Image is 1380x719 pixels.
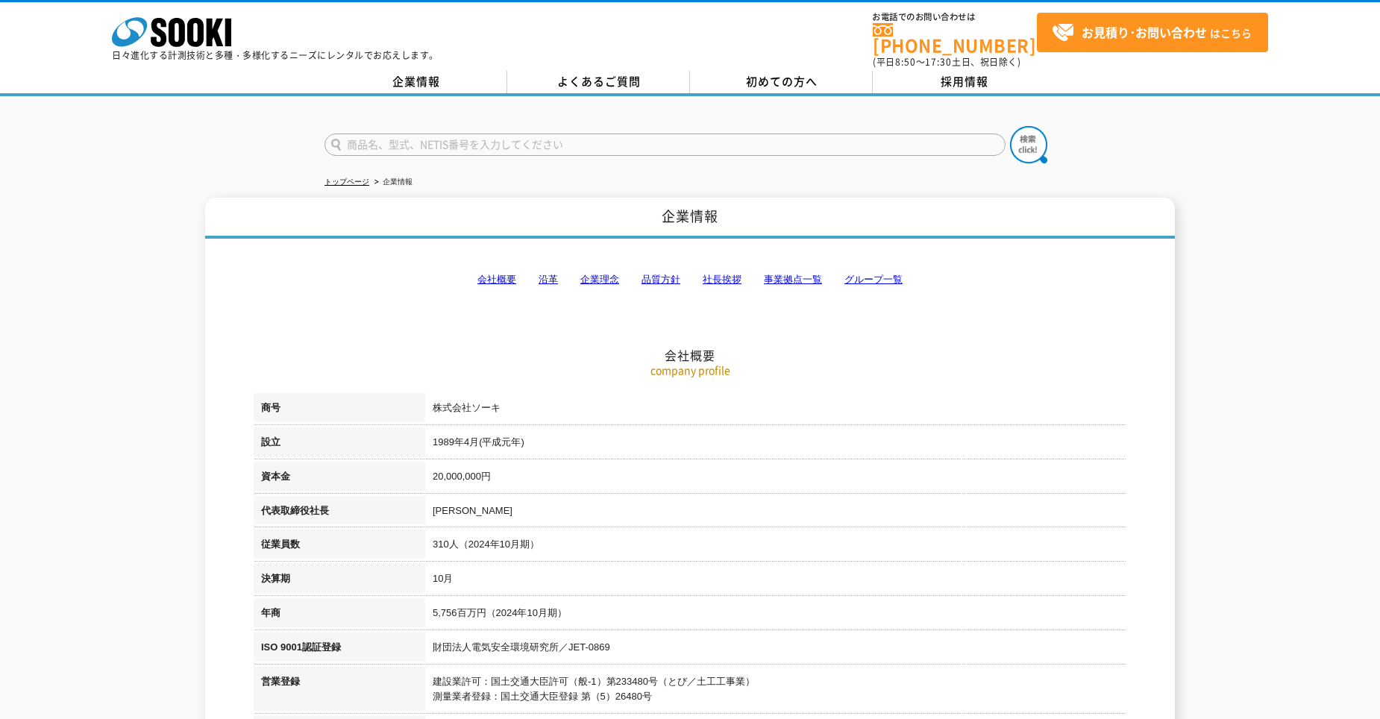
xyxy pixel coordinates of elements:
th: 商号 [254,393,425,427]
td: 1989年4月(平成元年) [425,427,1126,462]
a: トップページ [324,178,369,186]
a: 社長挨拶 [703,274,741,285]
td: 5,756百万円（2024年10月期） [425,598,1126,632]
td: 310人（2024年10月期） [425,530,1126,564]
td: [PERSON_NAME] [425,496,1126,530]
a: 会社概要 [477,274,516,285]
a: 初めての方へ [690,71,873,93]
span: (平日 ～ 土日、祝日除く) [873,55,1020,69]
p: company profile [254,362,1126,378]
th: ISO 9001認証登録 [254,632,425,667]
span: お電話でのお問い合わせは [873,13,1037,22]
strong: お見積り･お問い合わせ [1082,23,1207,41]
a: [PHONE_NUMBER] [873,23,1037,54]
span: 8:50 [895,55,916,69]
td: 20,000,000円 [425,462,1126,496]
a: 事業拠点一覧 [764,274,822,285]
a: 企業情報 [324,71,507,93]
th: 設立 [254,427,425,462]
a: グループ一覧 [844,274,903,285]
th: 決算期 [254,564,425,598]
p: 日々進化する計測技術と多種・多様化するニーズにレンタルでお応えします。 [112,51,439,60]
img: btn_search.png [1010,126,1047,163]
h2: 会社概要 [254,198,1126,363]
a: お見積り･お問い合わせはこちら [1037,13,1268,52]
th: 営業登録 [254,667,425,717]
td: 財団法人電気安全環境研究所／JET-0869 [425,632,1126,667]
span: 初めての方へ [746,73,818,90]
span: 17:30 [925,55,952,69]
a: よくあるご質問 [507,71,690,93]
input: 商品名、型式、NETIS番号を入力してください [324,134,1006,156]
td: 建設業許可：国土交通大臣許可（般-1）第233480号（とび／土工工事業） 測量業者登録：国土交通大臣登録 第（5）26480号 [425,667,1126,717]
a: 沿革 [539,274,558,285]
th: 年商 [254,598,425,632]
a: 企業理念 [580,274,619,285]
a: 品質方針 [642,274,680,285]
td: 株式会社ソーキ [425,393,1126,427]
th: 代表取締役社長 [254,496,425,530]
span: はこちら [1052,22,1252,44]
h1: 企業情報 [205,198,1175,239]
th: 資本金 [254,462,425,496]
a: 採用情報 [873,71,1056,93]
td: 10月 [425,564,1126,598]
th: 従業員数 [254,530,425,564]
li: 企業情報 [371,175,413,190]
